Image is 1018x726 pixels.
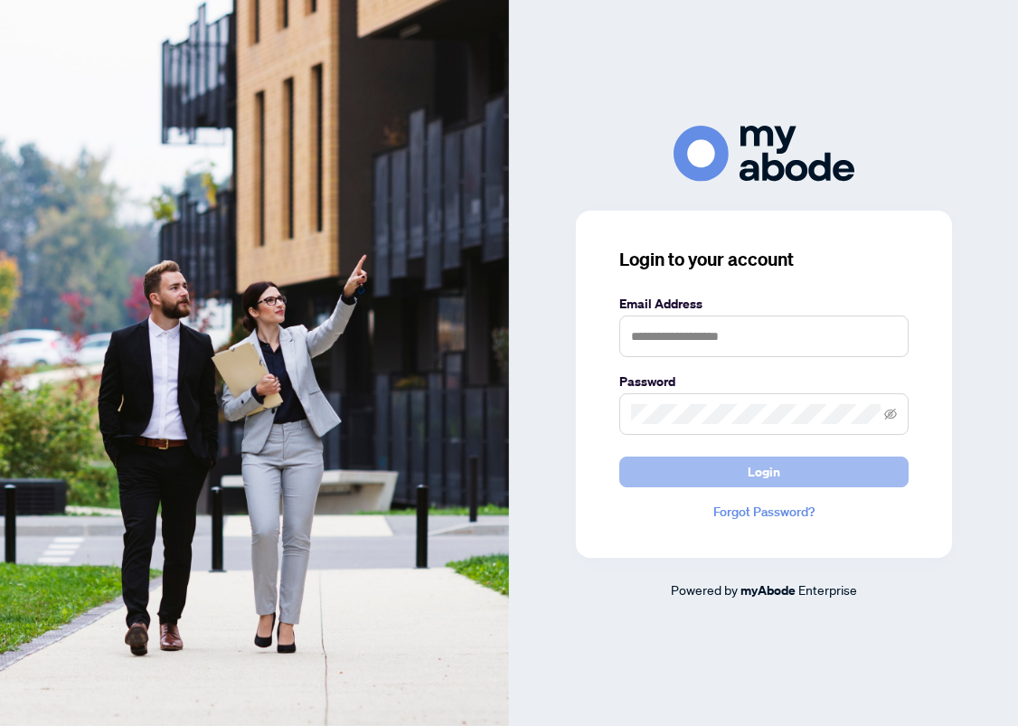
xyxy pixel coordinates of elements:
label: Email Address [619,294,909,314]
h3: Login to your account [619,247,909,272]
button: Login [619,457,909,487]
span: Enterprise [798,581,857,598]
label: Password [619,372,909,391]
a: myAbode [740,580,796,600]
span: Login [748,457,780,486]
span: Powered by [671,581,738,598]
span: eye-invisible [884,408,897,420]
img: ma-logo [674,126,854,181]
a: Forgot Password? [619,502,909,522]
